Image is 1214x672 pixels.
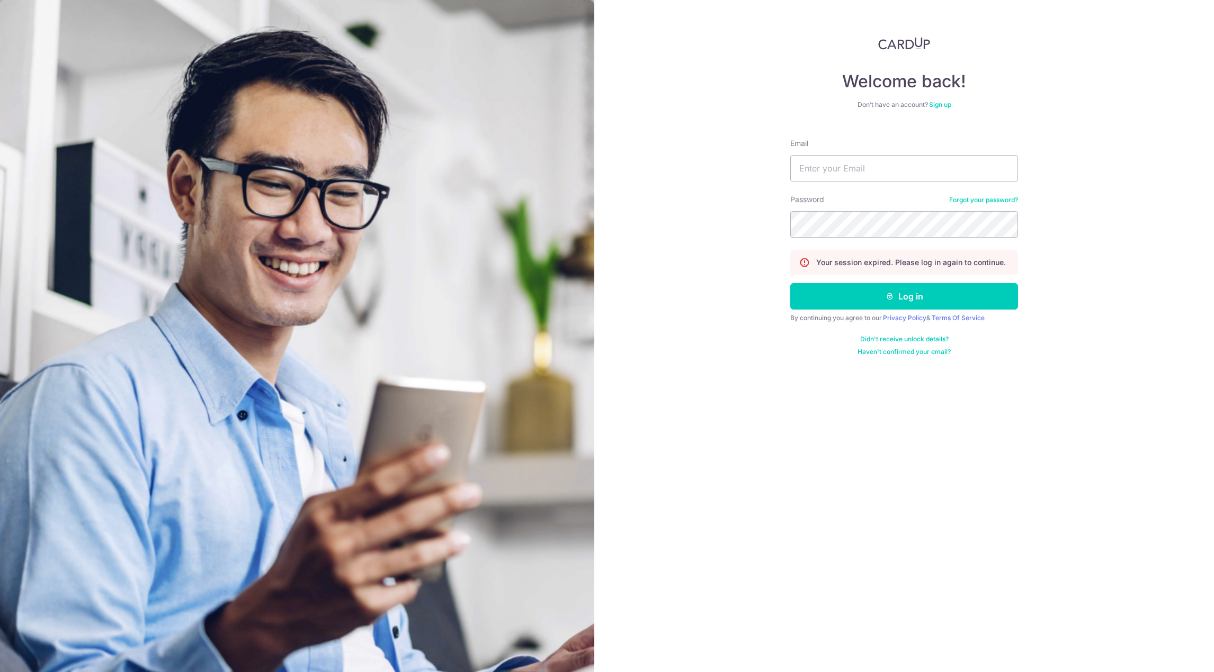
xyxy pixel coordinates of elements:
a: Didn't receive unlock details? [860,335,949,343]
label: Email [790,138,808,149]
a: Terms Of Service [932,314,985,322]
div: By continuing you agree to our & [790,314,1018,322]
a: Forgot your password? [949,196,1018,204]
input: Enter your Email [790,155,1018,181]
p: Your session expired. Please log in again to continue. [816,257,1006,268]
a: Sign up [929,101,951,108]
div: Don’t have an account? [790,101,1018,109]
img: CardUp Logo [878,37,930,50]
a: Haven't confirmed your email? [858,348,951,356]
a: Privacy Policy [883,314,926,322]
label: Password [790,194,824,205]
h4: Welcome back! [790,71,1018,92]
button: Log in [790,283,1018,310]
